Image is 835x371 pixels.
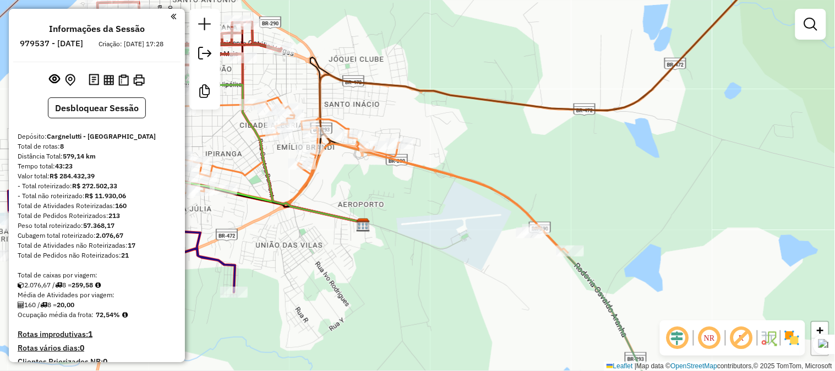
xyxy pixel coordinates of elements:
[18,211,176,221] div: Total de Pedidos Roteirizados:
[101,72,116,87] button: Visualizar relatório de Roteirização
[50,172,95,180] strong: R$ 284.432,39
[88,329,92,339] strong: 1
[18,231,176,241] div: Cubagem total roteirizado:
[108,211,120,220] strong: 213
[63,72,78,89] button: Centralizar mapa no depósito ou ponto de apoio
[356,218,370,232] img: Cargnelutti - Uruguaiana
[18,310,94,319] span: Ocupação média da frota:
[728,325,755,351] span: Exibir rótulo
[83,221,114,230] strong: 57.368,17
[103,357,107,367] strong: 0
[18,141,176,151] div: Total de rotas:
[18,280,176,290] div: 2.076,67 / 8 =
[812,339,828,355] a: Zoom out
[86,72,101,89] button: Logs desbloquear sessão
[18,270,176,280] div: Total de caixas por viagem:
[18,201,176,211] div: Total de Atividades Roteirizadas:
[55,282,62,288] i: Total de rotas
[812,322,828,339] a: Zoom in
[635,362,636,370] span: |
[128,241,135,249] strong: 17
[18,191,176,201] div: - Total não roteirizado:
[800,13,822,35] a: Exibir filtros
[18,282,24,288] i: Cubagem total roteirizado
[49,24,145,34] h4: Informações da Sessão
[671,362,718,370] a: OpenStreetMap
[20,39,84,48] h6: 979537 - [DATE]
[171,10,176,23] a: Clique aqui para minimizar o painel
[18,300,176,310] div: 160 / 8 =
[783,329,801,347] img: Exibir/Ocultar setores
[18,161,176,171] div: Tempo total:
[131,72,147,88] button: Imprimir Rotas
[85,192,126,200] strong: R$ 11.930,06
[95,39,168,49] div: Criação: [DATE] 17:28
[57,301,74,309] strong: 20,00
[47,132,156,140] strong: Cargnelutti - [GEOGRAPHIC_DATA]
[63,152,96,160] strong: 579,14 km
[40,302,47,308] i: Total de rotas
[604,362,835,371] div: Map data © contributors,© 2025 TomTom, Microsoft
[18,171,176,181] div: Valor total:
[18,357,176,367] h4: Clientes Priorizados NR:
[96,231,123,239] strong: 2.076,67
[47,71,63,89] button: Exibir sessão original
[817,323,824,337] span: +
[96,310,120,319] strong: 72,54%
[121,251,129,259] strong: 21
[122,312,128,318] em: Média calculada utilizando a maior ocupação (%Peso ou %Cubagem) de cada rota da sessão. Rotas cro...
[18,290,176,300] div: Média de Atividades por viagem:
[115,201,127,210] strong: 160
[760,329,778,347] img: Fluxo de ruas
[18,221,176,231] div: Peso total roteirizado:
[664,325,691,351] span: Ocultar deslocamento
[194,13,216,38] a: Nova sessão e pesquisa
[95,282,101,288] i: Meta Caixas/viagem: 1,00 Diferença: 258,58
[60,142,64,150] strong: 8
[72,182,117,190] strong: R$ 272.502,33
[194,42,216,67] a: Exportar sessão
[696,325,723,351] span: Ocultar NR
[18,132,176,141] div: Depósito:
[18,241,176,250] div: Total de Atividades não Roteirizadas:
[18,302,24,308] i: Total de Atividades
[116,72,131,88] button: Visualizar Romaneio
[18,250,176,260] div: Total de Pedidos não Roteirizados:
[18,181,176,191] div: - Total roteirizado:
[55,162,73,170] strong: 43:23
[607,362,633,370] a: Leaflet
[18,343,176,353] h4: Rotas vários dias:
[72,281,93,289] strong: 259,58
[18,330,176,339] h4: Rotas improdutivas:
[48,97,146,118] button: Desbloquear Sessão
[80,343,84,353] strong: 0
[194,80,216,105] a: Criar modelo
[18,151,176,161] div: Distância Total:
